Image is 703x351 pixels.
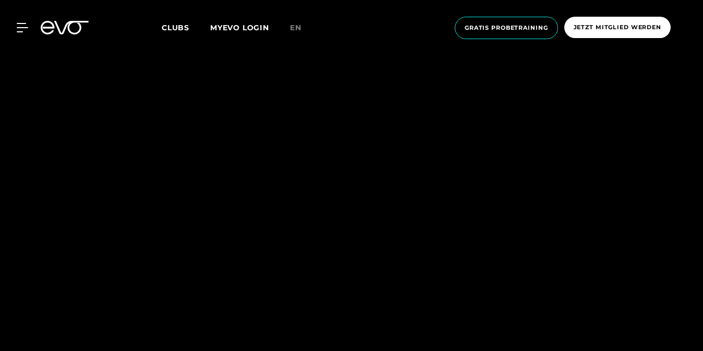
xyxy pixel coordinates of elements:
[561,17,674,39] a: Jetzt Mitglied werden
[162,23,189,32] span: Clubs
[210,23,269,32] a: MYEVO LOGIN
[465,23,548,32] span: Gratis Probetraining
[452,17,561,39] a: Gratis Probetraining
[574,23,661,32] span: Jetzt Mitglied werden
[290,23,301,32] span: en
[290,22,314,34] a: en
[162,22,210,32] a: Clubs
